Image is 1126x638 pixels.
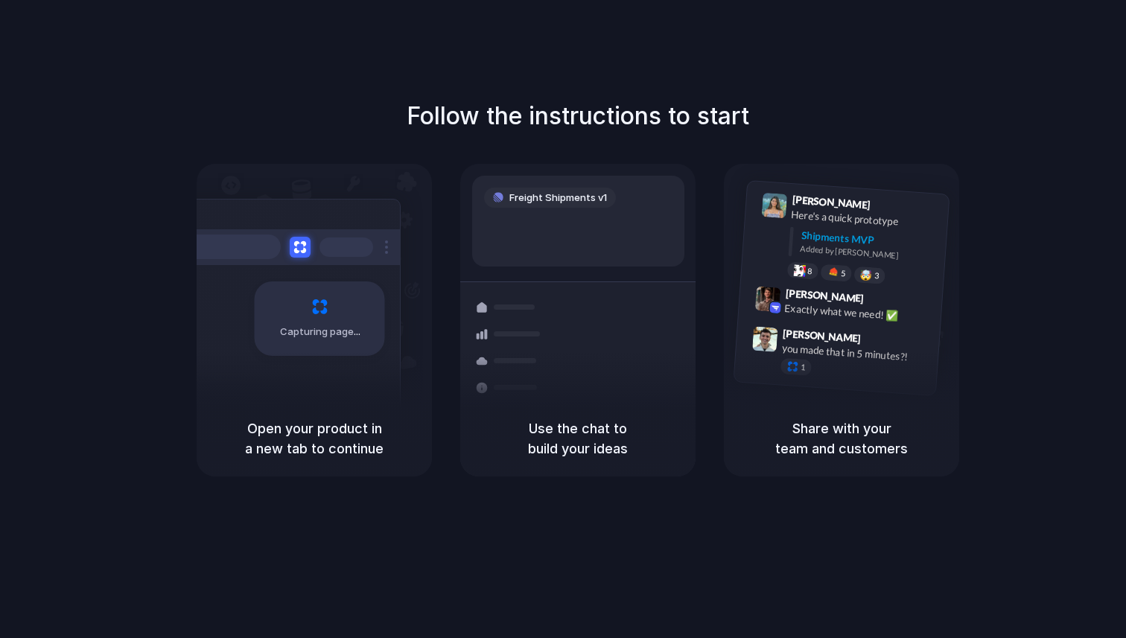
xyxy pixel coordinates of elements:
h5: Share with your team and customers [742,418,941,459]
span: Capturing page [280,325,363,339]
div: Here's a quick prototype [791,206,940,232]
span: 3 [874,271,880,279]
h5: Open your product in a new tab to continue [214,418,414,459]
span: Freight Shipments v1 [509,191,607,205]
span: 9:42 AM [868,292,899,310]
div: you made that in 5 minutes?! [781,340,930,366]
span: 8 [807,267,812,275]
span: [PERSON_NAME] [783,325,862,346]
span: [PERSON_NAME] [785,284,864,306]
span: 9:47 AM [865,332,896,350]
span: 5 [841,269,846,277]
h5: Use the chat to build your ideas [478,418,678,459]
div: Added by [PERSON_NAME] [800,243,937,264]
h1: Follow the instructions to start [407,98,749,134]
span: 1 [801,363,806,371]
div: 🤯 [860,269,873,281]
div: Exactly what we need! ✅ [784,300,933,325]
span: [PERSON_NAME] [792,191,871,213]
div: Shipments MVP [801,227,938,252]
span: 9:41 AM [875,198,906,216]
